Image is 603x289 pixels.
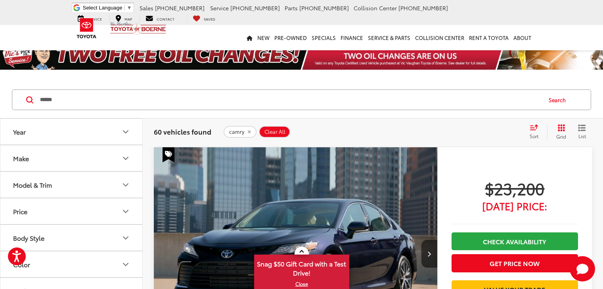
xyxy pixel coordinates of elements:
[452,178,578,198] span: $23,200
[421,240,437,268] button: Next image
[83,5,123,11] span: Select Language
[121,180,130,190] div: Model & Trim
[309,25,338,50] a: Specials
[155,4,205,12] span: [PHONE_NUMBER]
[109,14,138,22] a: Map
[121,233,130,243] div: Body Style
[530,133,538,139] span: Sort
[452,232,578,250] a: Check Availability
[0,119,143,144] button: YearYear
[110,21,167,35] img: Vic Vaughan Toyota of Boerne
[154,127,211,136] span: 60 vehicles found
[452,202,578,210] span: [DATE] Price:
[285,4,298,12] span: Parts
[366,25,413,50] a: Service & Parts: Opens in a new tab
[556,133,566,140] span: Grid
[83,5,132,11] a: Select Language​
[13,128,26,135] div: Year
[140,4,153,12] span: Sales
[0,145,143,171] button: MakeMake
[255,25,272,50] a: New
[572,124,592,140] button: List View
[570,256,595,281] button: Toggle Chat Window
[299,4,349,12] span: [PHONE_NUMBER]
[13,154,29,162] div: Make
[511,25,534,50] a: About
[127,5,132,11] span: ▼
[39,90,541,109] input: Search by Make, Model, or Keyword
[547,124,572,140] button: Grid View
[259,126,290,138] button: Clear All
[121,207,130,216] div: Price
[578,133,586,139] span: List
[140,14,180,22] a: Contact
[121,127,130,137] div: Year
[121,154,130,163] div: Make
[354,4,397,12] span: Collision Center
[13,234,44,241] div: Body Style
[570,256,595,281] svg: Start Chat
[526,124,547,140] button: Select sort value
[163,147,174,162] span: Special
[541,90,577,110] button: Search
[0,225,143,251] button: Body StyleBody Style
[72,15,101,41] img: Toyota
[338,25,366,50] a: Finance
[124,5,125,11] span: ​
[204,16,215,21] span: Saved
[0,198,143,224] button: PricePrice
[272,25,309,50] a: Pre-Owned
[244,25,255,50] a: Home
[72,14,108,22] a: Service
[210,4,229,12] span: Service
[413,25,467,50] a: Collision Center
[224,126,257,138] button: remove camry%20
[255,255,348,279] span: Snag $50 Gift Card with a Test Drive!
[452,254,578,272] button: Get Price Now
[229,129,244,135] span: camry
[0,251,143,277] button: ColorColor
[467,25,511,50] a: Rent a Toyota
[187,14,221,22] a: My Saved Vehicles
[13,181,52,188] div: Model & Trim
[230,4,280,12] span: [PHONE_NUMBER]
[13,260,30,268] div: Color
[121,260,130,269] div: Color
[398,4,448,12] span: [PHONE_NUMBER]
[13,207,27,215] div: Price
[264,129,285,135] span: Clear All
[0,172,143,198] button: Model & TrimModel & Trim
